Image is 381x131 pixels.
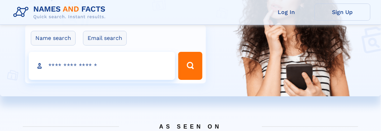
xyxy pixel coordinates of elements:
button: Search Button [178,52,202,80]
img: Logo Names and Facts [11,3,111,22]
label: Email search [83,31,127,46]
label: Name search [31,31,76,46]
a: Log In [258,4,314,21]
a: Sign Up [314,4,370,21]
input: search input [29,52,175,80]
